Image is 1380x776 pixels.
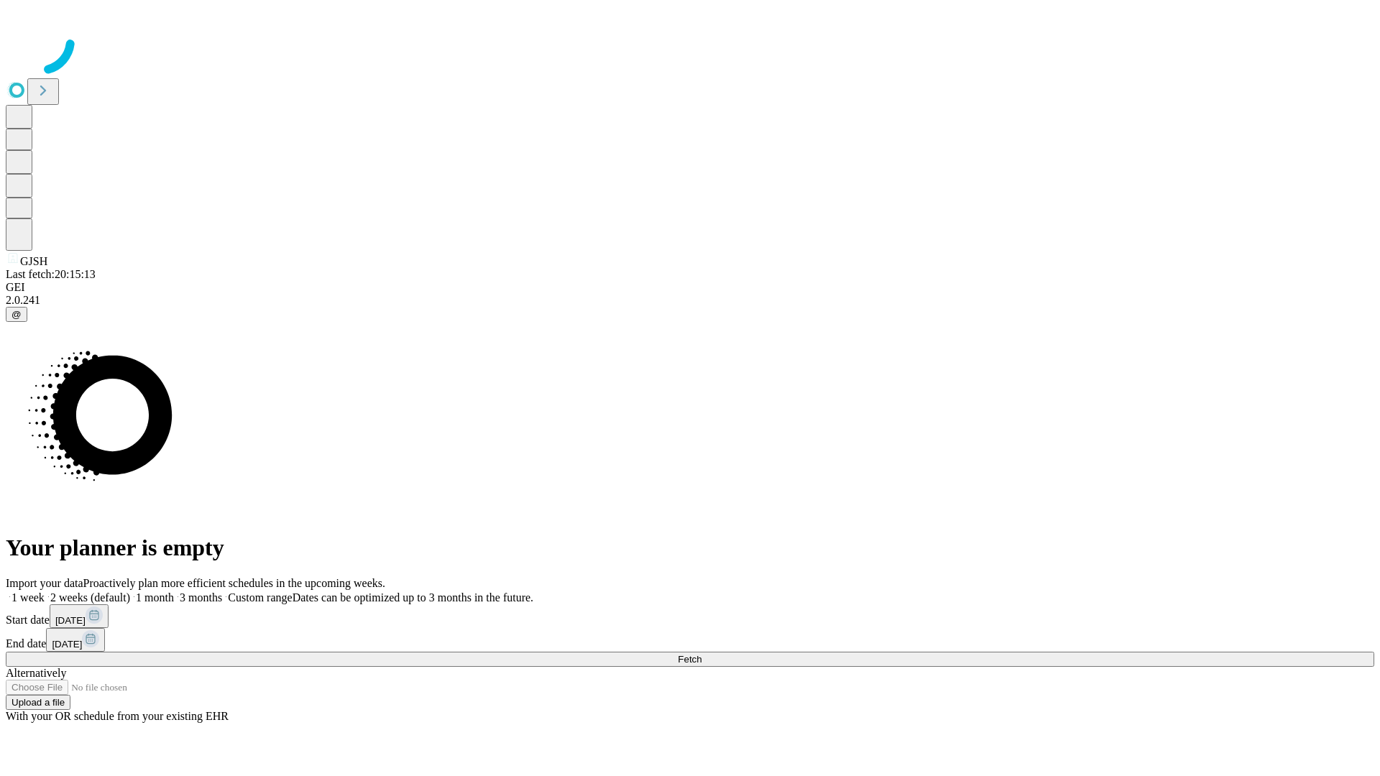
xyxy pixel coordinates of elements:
[6,695,70,710] button: Upload a file
[6,628,1374,652] div: End date
[6,268,96,280] span: Last fetch: 20:15:13
[293,591,533,604] span: Dates can be optimized up to 3 months in the future.
[6,281,1374,294] div: GEI
[11,309,22,320] span: @
[11,591,45,604] span: 1 week
[52,639,82,650] span: [DATE]
[6,710,229,722] span: With your OR schedule from your existing EHR
[6,604,1374,628] div: Start date
[83,577,385,589] span: Proactively plan more efficient schedules in the upcoming weeks.
[678,654,701,665] span: Fetch
[50,604,109,628] button: [DATE]
[180,591,222,604] span: 3 months
[55,615,86,626] span: [DATE]
[6,535,1374,561] h1: Your planner is empty
[136,591,174,604] span: 1 month
[46,628,105,652] button: [DATE]
[6,652,1374,667] button: Fetch
[20,255,47,267] span: GJSH
[6,294,1374,307] div: 2.0.241
[50,591,130,604] span: 2 weeks (default)
[228,591,292,604] span: Custom range
[6,667,66,679] span: Alternatively
[6,307,27,322] button: @
[6,577,83,589] span: Import your data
